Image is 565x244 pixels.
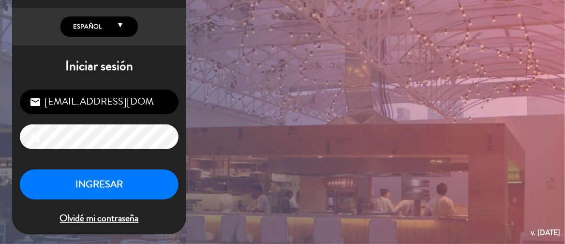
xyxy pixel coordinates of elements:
[531,226,560,239] div: v. [DATE]
[20,211,178,227] span: Olvidé mi contraseña
[20,169,178,200] button: INGRESAR
[30,131,41,143] i: lock
[12,58,186,75] h1: Iniciar sesión
[20,90,178,114] input: Correo Electrónico
[71,22,102,31] span: Español
[30,96,41,108] i: email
